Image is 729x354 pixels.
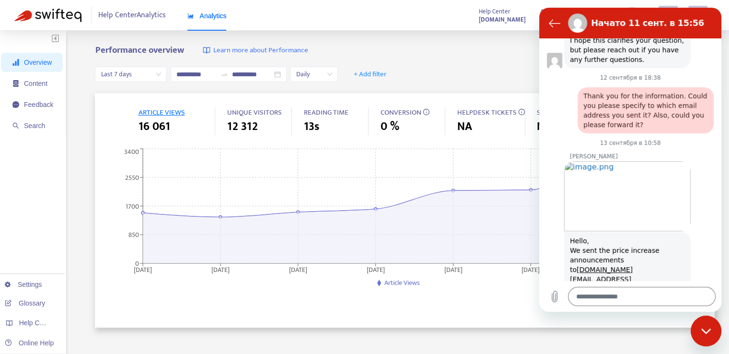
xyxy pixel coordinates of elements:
[540,6,560,17] span: Articles
[380,106,421,118] span: CONVERSION
[12,59,19,66] span: signal
[303,118,319,135] span: 13s
[5,339,54,347] a: Online Help
[347,67,394,82] button: + Add filter
[539,8,721,312] iframe: Окно обмена сообщениями
[479,14,526,25] a: [DOMAIN_NAME]
[134,264,152,275] tspan: [DATE]
[12,80,19,87] span: container
[14,9,81,22] img: Swifteq
[19,319,58,327] span: Help Centers
[691,316,721,346] iframe: Кнопка, открывающая окно обмена сообщениями; идет разговор
[138,118,170,135] span: 16 061
[384,277,420,288] span: Article Views
[296,67,332,82] span: Daily
[444,264,463,275] tspan: [DATE]
[537,118,552,135] span: NA
[98,6,166,24] span: Help Center Analytics
[5,299,45,307] a: Glossary
[457,106,516,118] span: HELPDESK TICKETS
[575,6,599,17] span: Last Sync
[380,118,399,135] span: 0 %
[125,172,139,183] tspan: 2550
[24,122,45,130] span: Search
[24,101,53,108] span: Feedback
[187,12,194,19] span: area-chart
[220,71,228,78] span: to
[457,118,472,135] span: NA
[203,45,308,56] a: Learn more about Performance
[126,201,139,212] tspan: 1700
[367,264,385,275] tspan: [DATE]
[5,281,42,288] a: Settings
[289,264,307,275] tspan: [DATE]
[135,258,139,269] tspan: 0
[537,106,600,118] span: SELF-SERVICE SCORE
[24,59,52,66] span: Overview
[220,71,228,78] span: swap-right
[138,106,185,118] span: ARTICLE VIEWS
[128,229,139,240] tspan: 850
[6,279,25,298] button: Выложить файл
[95,43,184,58] b: Performance overview
[227,118,257,135] span: 12 312
[31,228,146,324] div: Hello, We sent the price increase announcements to . I attached here the original email sent on [...
[187,12,227,20] span: Analytics
[211,264,230,275] tspan: [DATE]
[101,67,161,82] span: Last 7 days
[31,258,94,285] a: [DOMAIN_NAME][EMAIL_ADDRESS][DOMAIN_NAME](открывается в новой вкладке)
[303,106,348,118] span: READING TIME
[213,45,308,56] span: Learn more about Performance
[124,146,139,157] tspan: 3400
[522,264,540,275] tspan: [DATE]
[227,106,281,118] span: UNIQUE VISITORS
[12,101,19,108] span: message
[24,80,47,87] span: Content
[12,122,19,129] span: search
[479,6,510,17] span: Help Center
[203,47,210,54] img: image-link
[354,69,387,80] span: + Add filter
